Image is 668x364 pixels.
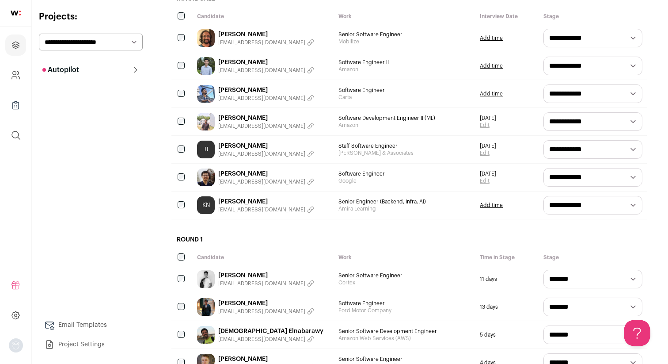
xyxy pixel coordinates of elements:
[193,249,334,265] div: Candidate
[338,149,471,157] span: [PERSON_NAME] & Associates
[338,198,471,205] span: Senior Engineer (Backend, Infra, AI)
[218,280,305,287] span: [EMAIL_ADDRESS][DOMAIN_NAME]
[338,94,471,101] span: Carta
[39,11,143,23] h2: Projects:
[338,38,471,45] span: Mobilize
[338,59,471,66] span: Software Engineer II
[624,320,650,346] iframe: Toggle Customer Support
[218,67,314,74] button: [EMAIL_ADDRESS][DOMAIN_NAME]
[218,123,314,130] button: [EMAIL_ADDRESS][DOMAIN_NAME]
[197,196,215,214] a: KN
[197,113,215,130] img: 0796b861a1cf63acf85391da8f93cb3896c3340b2cc8875e913161c64d5c6899
[480,142,496,149] span: [DATE]
[338,300,471,307] span: Software Engineer
[480,149,496,157] a: Edit
[218,150,314,157] button: [EMAIL_ADDRESS][DOMAIN_NAME]
[218,355,314,364] a: [PERSON_NAME]
[539,8,647,24] div: Stage
[197,169,215,186] img: 92814fef85bfcf35086e73461d2b1655b5766f7d9601933ff4b6f49a9479b7d4
[334,8,475,24] div: Work
[218,178,314,185] button: [EMAIL_ADDRESS][DOMAIN_NAME]
[338,307,471,314] span: Ford Motor Company
[218,67,305,74] span: [EMAIL_ADDRESS][DOMAIN_NAME]
[338,335,471,342] span: Amazon Web Services (AWS)
[218,197,314,206] a: [PERSON_NAME]
[338,205,471,212] span: Amira Learning
[480,115,496,122] span: [DATE]
[5,95,26,116] a: Company Lists
[197,141,215,158] a: JJ
[42,65,79,75] p: Autopilot
[5,65,26,86] a: Company and ATS Settings
[39,316,143,334] a: Email Templates
[218,95,314,102] button: [EMAIL_ADDRESS][DOMAIN_NAME]
[480,202,503,209] a: Add time
[218,206,305,213] span: [EMAIL_ADDRESS][DOMAIN_NAME]
[218,114,314,123] a: [PERSON_NAME]
[475,321,539,349] div: 5 days
[218,39,314,46] button: [EMAIL_ADDRESS][DOMAIN_NAME]
[39,336,143,353] a: Project Settings
[218,280,314,287] button: [EMAIL_ADDRESS][DOMAIN_NAME]
[197,57,215,75] img: 51cb9e7f36fbb7a5d61e261b00b522da85d651e538a658872cd28caa53f286ea.jpg
[197,326,215,344] img: 18c520a303cf48a6a9b85c70aa8e8924ae5edb700102515277b365dae6a399de.jpg
[338,170,471,177] span: Software Engineer
[218,206,314,213] button: [EMAIL_ADDRESS][DOMAIN_NAME]
[480,62,503,69] a: Add time
[218,299,314,308] a: [PERSON_NAME]
[338,122,471,129] span: Amazon
[193,8,334,24] div: Candidate
[39,61,143,79] button: Autopilot
[218,150,305,157] span: [EMAIL_ADDRESS][DOMAIN_NAME]
[475,265,539,293] div: 11 days
[197,270,215,288] img: 6ecaab26492e059cef8cfef12ed1bbd60b394599436acae37cb932f732b6ae94.jpg
[475,293,539,321] div: 13 days
[334,249,475,265] div: Work
[338,356,471,363] span: Senior Software Engineer
[475,8,539,24] div: Interview Date
[9,338,23,353] img: nopic.png
[338,115,471,122] span: Software Development Engineer II (ML)
[539,249,647,265] div: Stage
[480,90,503,97] a: Add time
[218,271,314,280] a: [PERSON_NAME]
[11,11,21,15] img: wellfound-shorthand-0d5821cbd27db2630d0214b213865d53afaa358527fdda9d0ea32b1df1b89c2c.svg
[338,328,471,335] span: Senior Software Development Engineer
[338,279,471,286] span: Cortex
[338,31,471,38] span: Senior Software Engineer
[5,34,26,56] a: Projects
[218,336,305,343] span: [EMAIL_ADDRESS][DOMAIN_NAME]
[218,86,314,95] a: [PERSON_NAME]
[197,85,215,103] img: cbf7ace8a23fa7ca7bba659f32d919e9d343e6d3407728ee04eb028765ee5d74.jpg
[338,66,471,73] span: Amazon
[197,29,215,47] img: ab748c82bd89ac357a7ea04b879c05a3475dcbe29972ed90a51ba6ff33d67aa3.jpg
[338,87,471,94] span: Software Engineer
[218,169,314,178] a: [PERSON_NAME]
[480,170,496,177] span: [DATE]
[480,34,503,42] a: Add time
[480,177,496,184] a: Edit
[218,95,305,102] span: [EMAIL_ADDRESS][DOMAIN_NAME]
[338,177,471,184] span: Google
[218,178,305,185] span: [EMAIL_ADDRESS][DOMAIN_NAME]
[218,336,323,343] button: [EMAIL_ADDRESS][DOMAIN_NAME]
[218,123,305,130] span: [EMAIL_ADDRESS][DOMAIN_NAME]
[218,39,305,46] span: [EMAIL_ADDRESS][DOMAIN_NAME]
[197,298,215,316] img: b7add8d82040725db78e1e712a60dc56e65280a86ac1ae97ee0c6df1bced71a9.jpg
[218,327,323,336] a: [DEMOGRAPHIC_DATA] Elnabarawy
[218,142,314,150] a: [PERSON_NAME]
[338,142,471,149] span: Staff Software Engineer
[475,249,539,265] div: Time in Stage
[9,338,23,353] button: Open dropdown
[218,30,314,39] a: [PERSON_NAME]
[218,58,314,67] a: [PERSON_NAME]
[480,122,496,129] a: Edit
[171,230,647,249] h2: Round 1
[218,308,305,315] span: [EMAIL_ADDRESS][DOMAIN_NAME]
[218,308,314,315] button: [EMAIL_ADDRESS][DOMAIN_NAME]
[338,272,471,279] span: Senior Software Engineer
